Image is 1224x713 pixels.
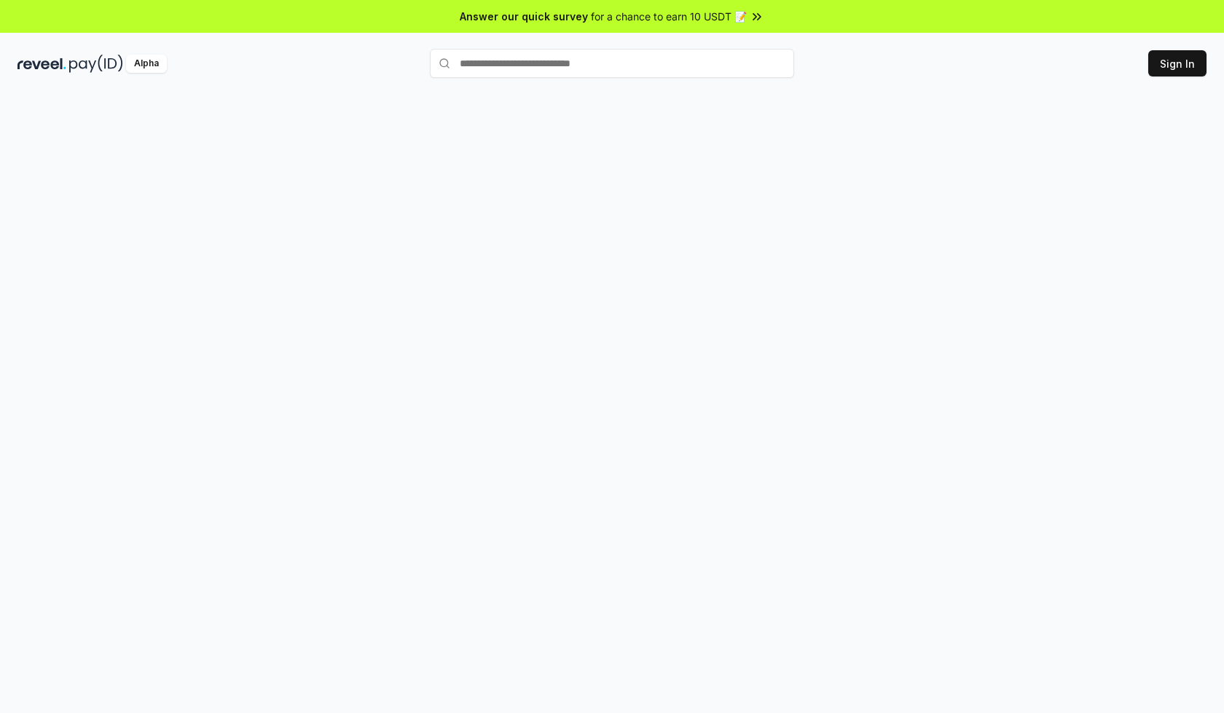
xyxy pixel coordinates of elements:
[1148,50,1207,76] button: Sign In
[69,55,123,73] img: pay_id
[591,9,747,24] span: for a chance to earn 10 USDT 📝
[460,9,588,24] span: Answer our quick survey
[17,55,66,73] img: reveel_dark
[126,55,167,73] div: Alpha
